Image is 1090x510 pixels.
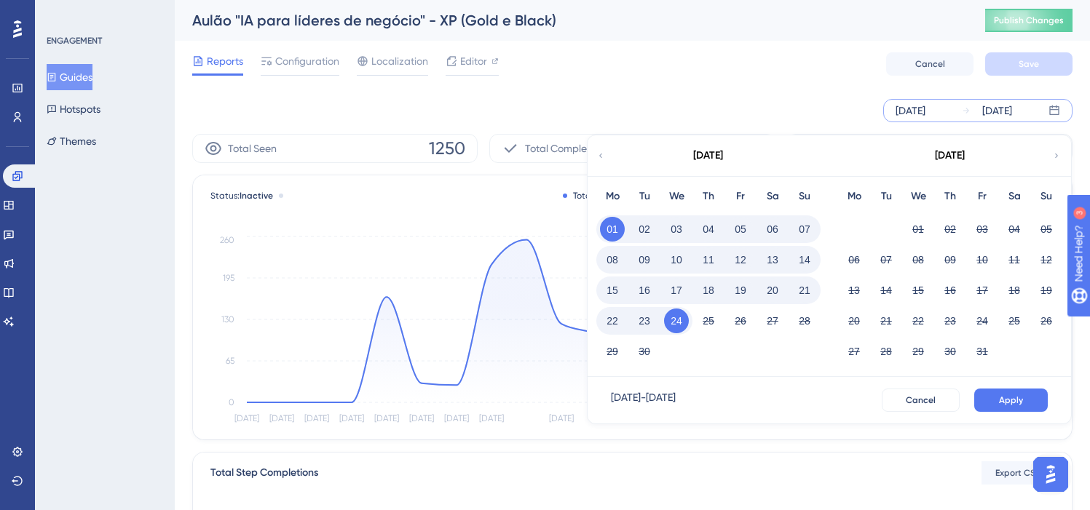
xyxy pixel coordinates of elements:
span: Total Seen [228,140,277,157]
button: 03 [664,217,689,242]
button: 18 [696,278,721,303]
button: 22 [906,308,931,333]
button: 20 [842,308,866,333]
button: 21 [792,278,817,303]
button: 17 [664,278,689,303]
button: 27 [760,308,785,333]
tspan: 0 [229,397,234,407]
div: Tu [870,188,902,205]
button: 16 [632,278,657,303]
div: Aulão "IA para líderes de negócio" - XP (Gold e Black) [192,10,949,31]
button: 15 [906,278,931,303]
button: 26 [728,308,753,333]
span: 1250 [429,137,465,160]
button: 06 [760,217,785,242]
button: 13 [760,247,785,272]
button: 03 [970,217,995,242]
div: Su [789,188,821,205]
button: 05 [1034,217,1059,242]
button: 14 [792,247,817,272]
button: Save [985,52,1073,76]
div: ENGAGEMENT [47,35,102,47]
div: Sa [998,188,1030,205]
span: Save [1019,58,1039,70]
tspan: 65 [226,356,234,366]
button: 25 [696,308,721,333]
tspan: [DATE] [304,413,329,423]
button: 20 [760,278,785,303]
tspan: [DATE] [374,413,399,423]
button: 30 [632,339,657,364]
button: 09 [938,247,963,272]
div: Tu [628,188,660,205]
button: 28 [792,308,817,333]
button: 19 [1034,278,1059,303]
button: 08 [906,247,931,272]
button: 24 [970,308,995,333]
button: 29 [600,339,625,364]
iframe: UserGuiding AI Assistant Launcher [1029,453,1073,496]
button: 05 [728,217,753,242]
button: 11 [1002,247,1027,272]
div: Total Step Completions [210,464,318,482]
div: [DATE] [896,102,925,119]
div: We [902,188,934,205]
div: Mo [596,188,628,205]
div: Th [692,188,724,205]
button: 07 [792,217,817,242]
button: Guides [47,64,92,90]
button: 11 [696,247,721,272]
button: 25 [1002,308,1027,333]
button: 28 [874,339,899,364]
button: 18 [1002,278,1027,303]
button: Hotspots [47,96,100,122]
button: 27 [842,339,866,364]
button: 23 [632,308,657,333]
div: Mo [838,188,870,205]
div: Th [934,188,966,205]
div: 3 [101,7,106,19]
button: 09 [632,247,657,272]
div: We [660,188,692,205]
button: 01 [600,217,625,242]
button: 19 [728,278,753,303]
button: 23 [938,308,963,333]
button: 21 [874,308,899,333]
button: 24 [664,308,689,333]
tspan: [DATE] [234,413,259,423]
tspan: [DATE] [409,413,434,423]
button: Apply [974,389,1048,412]
button: 17 [970,278,995,303]
span: Need Help? [34,4,91,21]
button: Publish Changes [985,9,1073,32]
span: Editor [460,52,487,70]
tspan: [DATE] [444,413,469,423]
button: 14 [874,278,899,303]
div: Fr [724,188,757,205]
span: Reports [207,52,243,70]
span: Publish Changes [994,15,1064,26]
tspan: 260 [220,235,234,245]
span: Configuration [275,52,339,70]
button: 31 [970,339,995,364]
button: 22 [600,308,625,333]
div: Su [1030,188,1062,205]
button: 07 [874,247,899,272]
tspan: [DATE] [479,413,504,423]
button: Themes [47,128,96,154]
button: 02 [938,217,963,242]
button: 02 [632,217,657,242]
span: Localization [371,52,428,70]
button: 10 [664,247,689,272]
button: 06 [842,247,866,272]
div: Fr [966,188,998,205]
button: Cancel [886,52,974,76]
span: Apply [999,394,1023,406]
tspan: 195 [223,273,234,283]
tspan: [DATE] [339,413,364,423]
button: 16 [938,278,963,303]
tspan: [DATE] [269,413,294,423]
button: 29 [906,339,931,364]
